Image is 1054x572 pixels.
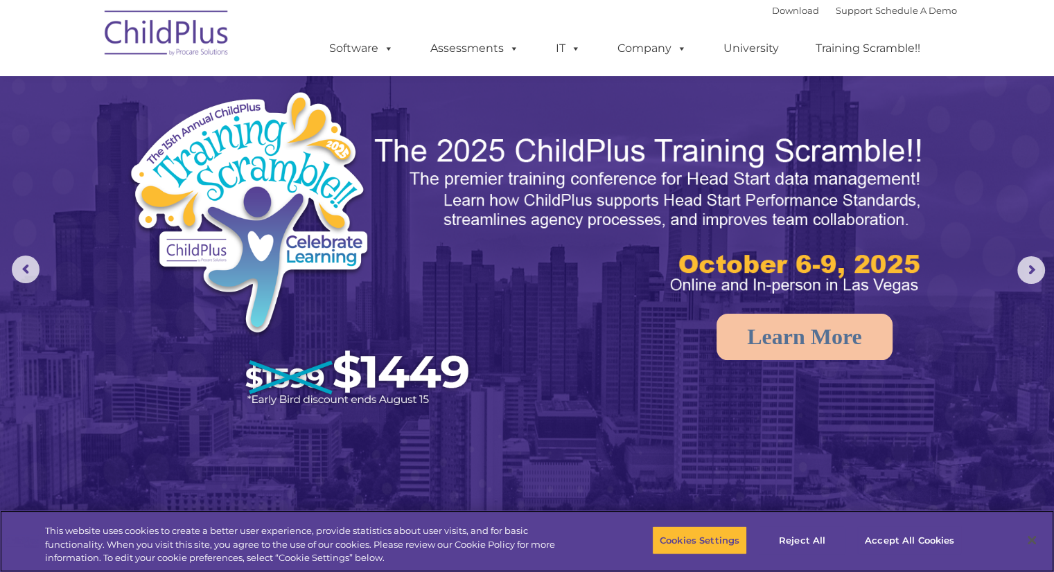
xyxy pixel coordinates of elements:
a: Software [315,35,407,62]
div: This website uses cookies to create a better user experience, provide statistics about user visit... [45,524,580,565]
a: Schedule A Demo [875,5,957,16]
img: ChildPlus by Procare Solutions [98,1,236,70]
span: Last name [193,91,235,102]
button: Close [1017,525,1047,555]
button: Reject All [759,526,845,555]
a: Download [772,5,819,16]
button: Accept All Cookies [857,526,962,555]
a: Learn More [717,314,893,360]
button: Cookies Settings [652,526,747,555]
a: Training Scramble!! [802,35,934,62]
a: Company [604,35,701,62]
span: Phone number [193,148,252,159]
font: | [772,5,957,16]
a: University [710,35,793,62]
a: Assessments [416,35,533,62]
a: IT [542,35,595,62]
a: Support [836,5,872,16]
